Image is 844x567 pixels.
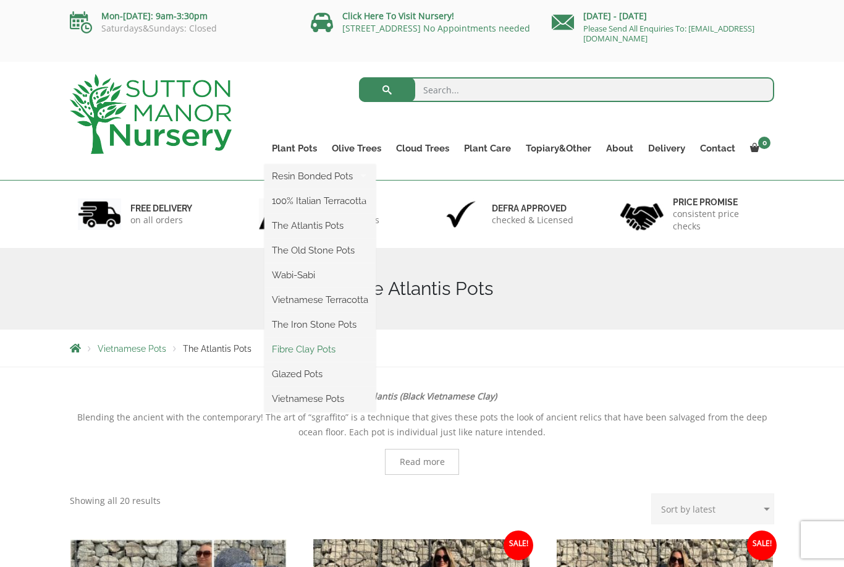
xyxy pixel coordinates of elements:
a: Please Send All Enquiries To: [EMAIL_ADDRESS][DOMAIN_NAME] [583,23,754,44]
a: Vietnamese Terracotta [264,291,376,309]
p: Showing all 20 results [70,493,161,508]
span: Read more [400,458,445,466]
a: The Iron Stone Pots [264,315,376,334]
img: 3.jpg [439,198,483,230]
span: The Atlantis Pots [183,344,251,354]
select: Shop order [651,493,774,524]
a: Wabi-Sabi [264,266,376,284]
input: Search... [359,77,775,102]
span: Sale! [504,531,533,560]
a: Glazed Pots [264,365,376,383]
p: [DATE] - [DATE] [552,9,774,23]
a: Topiary&Other [518,140,599,157]
a: Vietnamese Pots [264,390,376,408]
span: 0 [758,137,770,149]
img: logo [70,74,232,154]
a: 0 [743,140,774,157]
a: Plant Care [457,140,518,157]
span: Sale! [747,531,777,560]
a: About [599,140,641,157]
p: checked & Licensed [492,214,573,226]
p: consistent price checks [673,208,767,232]
a: Plant Pots [264,140,324,157]
p: Saturdays&Sundays: Closed [70,23,292,33]
h6: Defra approved [492,203,573,214]
img: 2.jpg [259,198,302,230]
strong: The Atlantis (Black Vietnamese Clay) [348,390,497,402]
a: 100% Italian Terracotta [264,192,376,210]
a: The Atlantis Pots [264,216,376,235]
a: Olive Trees [324,140,389,157]
a: Contact [693,140,743,157]
p: Blending the ancient with the contemporary! The art of “sgraffito” is a technique that gives thes... [70,410,774,440]
p: on all orders [130,214,192,226]
a: Delivery [641,140,693,157]
a: Vietnamese Pots [98,344,166,354]
a: [STREET_ADDRESS] No Appointments needed [342,22,530,34]
h1: The Atlantis Pots [70,278,774,300]
a: Click Here To Visit Nursery! [342,10,454,22]
h6: Price promise [673,197,767,208]
h6: FREE DELIVERY [130,203,192,214]
nav: Breadcrumbs [70,343,774,353]
a: Cloud Trees [389,140,457,157]
a: Resin Bonded Pots [264,167,376,185]
img: 4.jpg [620,195,664,233]
a: Fibre Clay Pots [264,340,376,359]
p: Mon-[DATE]: 9am-3:30pm [70,9,292,23]
img: 1.jpg [78,198,121,230]
a: The Old Stone Pots [264,241,376,260]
